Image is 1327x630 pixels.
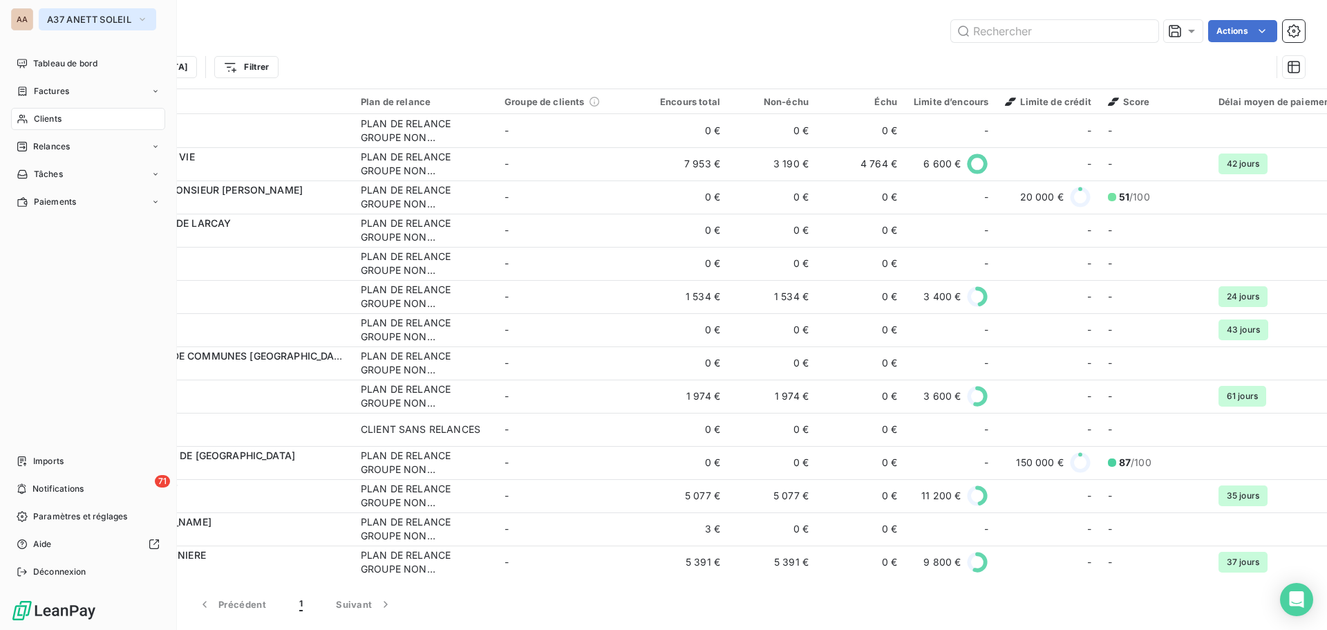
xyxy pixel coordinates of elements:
[1218,485,1268,506] span: 35 jours
[1218,154,1268,174] span: 42 jours
[33,455,64,467] span: Imports
[817,413,905,446] td: 0 €
[95,131,344,145] span: C370200500
[11,163,165,185] a: Tâches
[34,85,69,98] span: Factures
[640,280,728,313] td: 1 534 €
[817,346,905,380] td: 0 €
[95,164,344,178] span: C370107200
[505,96,585,107] span: Groupe de clients
[1218,386,1266,407] span: 61 jours
[923,555,961,569] span: 9 800 €
[1087,257,1091,270] span: -
[95,450,295,461] span: EHPAD CHATEAU DE [GEOGRAPHIC_DATA]
[505,556,509,568] span: -
[33,140,70,153] span: Relances
[505,357,509,369] span: -
[984,356,988,370] span: -
[640,147,728,180] td: 7 953 €
[11,136,165,158] a: Relances
[1108,324,1112,335] span: -
[1087,423,1091,436] span: -
[95,363,344,377] span: C370011900
[1108,257,1112,269] span: -
[984,124,988,138] span: -
[95,429,344,443] span: C370999900
[817,479,905,512] td: 0 €
[95,197,344,211] span: C220026100
[1108,124,1112,136] span: -
[33,566,86,578] span: Déconnexion
[640,413,728,446] td: 0 €
[817,446,905,479] td: 0 €
[361,183,488,211] div: PLAN DE RELANCE GROUPE NON AUTOMATIQUE
[1087,389,1091,403] span: -
[640,512,728,546] td: 3 €
[361,449,488,476] div: PLAN DE RELANCE GROUPE NON AUTOMATIQUE
[984,257,988,270] span: -
[11,8,33,30] div: AA
[984,522,988,536] span: -
[505,191,509,203] span: -
[640,313,728,346] td: 0 €
[361,349,488,377] div: PLAN DE RELANCE GROUPE NON AUTOMATIQUE
[11,506,165,528] a: Paramètres et réglages
[984,323,988,337] span: -
[361,216,488,244] div: PLAN DE RELANCE GROUPE NON AUTOMATIQUE
[95,297,344,311] span: C370200400
[640,446,728,479] td: 0 €
[1020,190,1064,204] span: 20 000 €
[984,190,988,204] span: -
[737,96,809,107] div: Non-échu
[32,483,84,495] span: Notifications
[728,346,817,380] td: 0 €
[817,180,905,214] td: 0 €
[817,114,905,147] td: 0 €
[923,157,961,171] span: 6 600 €
[11,108,165,130] a: Clients
[728,180,817,214] td: 0 €
[505,423,509,435] span: -
[214,56,278,78] button: Filtrer
[361,96,488,107] div: Plan de relance
[361,150,488,178] div: PLAN DE RELANCE GROUPE NON AUTOMATIQUE
[640,247,728,280] td: 0 €
[95,562,344,576] span: C370000400
[95,184,303,196] span: ASSOCIATION MONSIEUR [PERSON_NAME]
[817,313,905,346] td: 0 €
[95,529,344,543] span: C310010200
[505,158,509,169] span: -
[505,124,509,136] span: -
[319,590,409,619] button: Suivant
[361,316,488,344] div: PLAN DE RELANCE GROUPE NON AUTOMATIQUE
[817,546,905,579] td: 0 €
[1108,390,1112,402] span: -
[505,257,509,269] span: -
[505,290,509,302] span: -
[1087,124,1091,138] span: -
[33,510,127,523] span: Paramètres et réglages
[640,114,728,147] td: 0 €
[921,489,961,503] span: 11 200 €
[95,263,344,277] span: C370003400
[505,224,509,236] span: -
[361,117,488,145] div: PLAN DE RELANCE GROUPE NON AUTOMATIQUE
[728,380,817,413] td: 1 974 €
[1108,290,1112,302] span: -
[1016,456,1063,470] span: 150 000 €
[640,214,728,247] td: 0 €
[361,548,488,576] div: PLAN DE RELANCE GROUPE NON AUTOMATIQUE
[1108,423,1112,435] span: -
[640,180,728,214] td: 0 €
[1208,20,1277,42] button: Actions
[728,280,817,313] td: 1 534 €
[825,96,897,107] div: Échu
[817,512,905,546] td: 0 €
[95,230,344,244] span: C370003300
[11,191,165,213] a: Paiements
[1108,357,1112,369] span: -
[1119,456,1131,468] span: 87
[1087,157,1091,171] span: -
[728,313,817,346] td: 0 €
[1108,556,1112,568] span: -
